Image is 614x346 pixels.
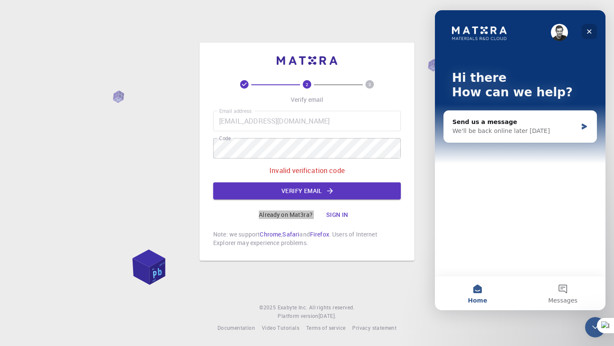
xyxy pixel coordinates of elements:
a: Firefox [310,230,329,238]
span: All rights reserved. [309,303,355,312]
p: Verify email [291,95,324,104]
a: Chrome [260,230,281,238]
span: [DATE] . [319,312,336,319]
a: Privacy statement [352,324,397,332]
a: Terms of service [306,324,345,332]
a: Documentation [217,324,255,332]
span: Privacy statement [352,324,397,331]
label: Code [219,135,231,142]
text: 3 [368,81,371,87]
iframe: Intercom live chat [435,10,605,310]
iframe: Intercom live chat [585,317,605,337]
text: 2 [306,81,308,87]
p: Already on Mat3ra? [259,210,313,219]
span: Video Tutorials [262,324,299,331]
a: [DATE]. [319,312,336,320]
p: Invalid verification code [269,165,345,176]
span: Platform version [278,312,318,320]
span: Documentation [217,324,255,331]
button: Sign in [319,206,355,223]
p: Note: we support , and . Users of Internet Explorer may experience problems. [213,230,401,247]
span: © 2025 [259,303,277,312]
a: Video Tutorials [262,324,299,332]
span: Terms of service [306,324,345,331]
span: Exabyte Inc. [278,304,307,311]
a: Safari [282,230,299,238]
button: Verify email [213,182,401,199]
a: Exabyte Inc. [278,303,307,312]
label: Email address [219,107,252,115]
